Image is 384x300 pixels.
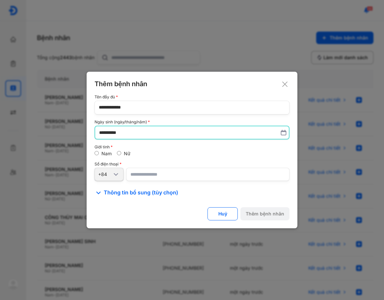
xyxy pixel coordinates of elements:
div: Thêm bệnh nhân [246,211,284,217]
span: Thông tin bổ sung (tùy chọn) [104,189,178,197]
div: Thêm bệnh nhân [95,80,289,88]
div: Số điện thoại [95,162,289,166]
label: Nữ [124,151,130,156]
div: Ngày sinh (ngày/tháng/năm) [95,120,289,124]
button: Thêm bệnh nhân [240,207,289,220]
div: +84 [98,171,112,177]
label: Nam [101,151,112,156]
button: Huỷ [207,207,238,220]
div: Giới tính [95,145,289,149]
div: Tên đầy đủ [95,95,289,99]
